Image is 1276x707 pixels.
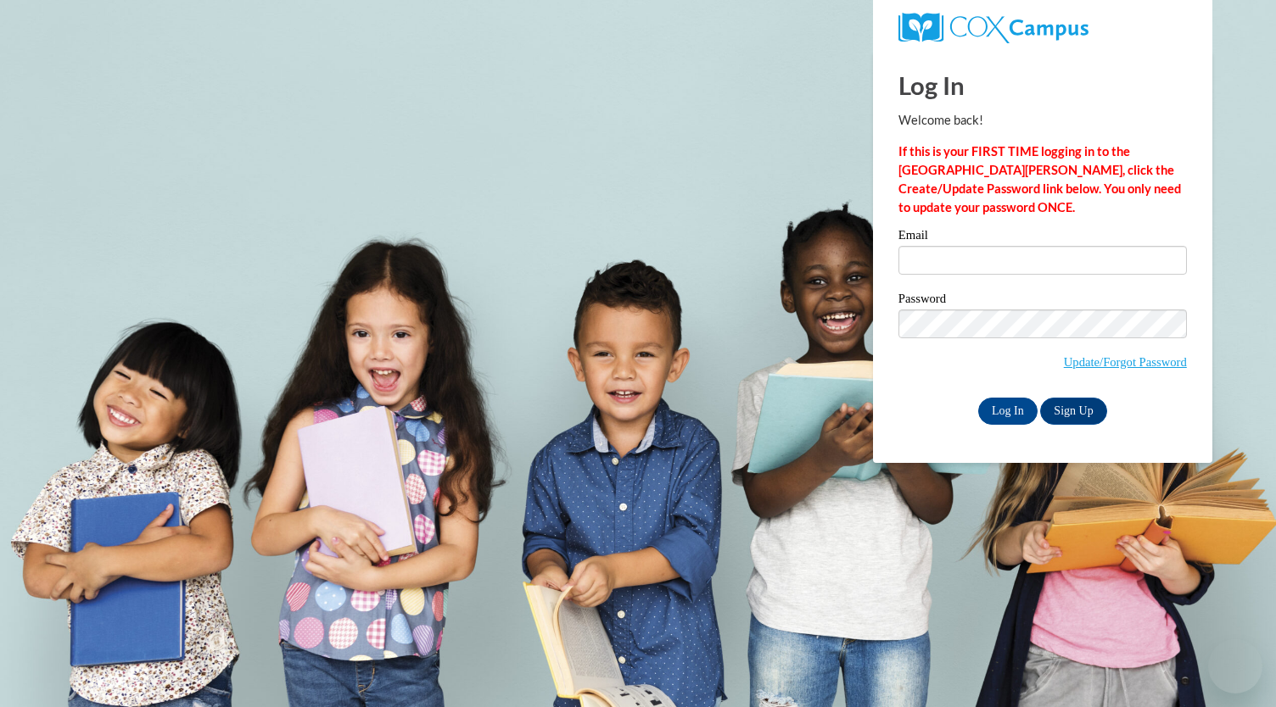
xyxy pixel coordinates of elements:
iframe: Button to launch messaging window [1208,639,1262,693]
h1: Log In [898,68,1187,103]
img: COX Campus [898,13,1089,43]
a: COX Campus [898,13,1187,43]
strong: If this is your FIRST TIME logging in to the [GEOGRAPHIC_DATA][PERSON_NAME], click the Create/Upd... [898,144,1181,214]
label: Email [898,229,1187,246]
label: Password [898,292,1187,309]
p: Welcome back! [898,111,1187,130]
a: Sign Up [1040,398,1106,425]
input: Log In [978,398,1038,425]
a: Update/Forgot Password [1064,355,1187,369]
